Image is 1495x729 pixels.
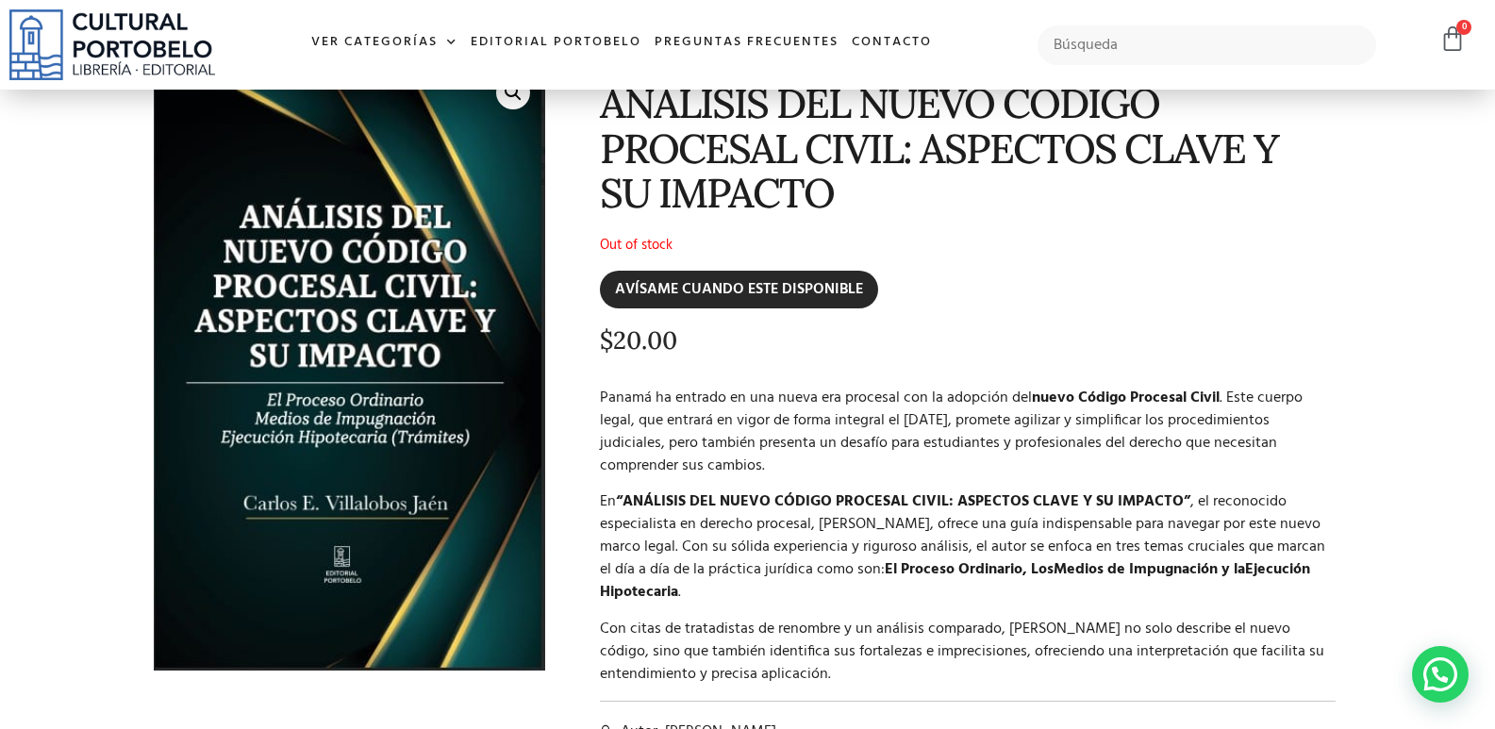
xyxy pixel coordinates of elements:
p: Panamá ha entrado en una nueva era procesal con la adopción del . Este cuerpo legal, que entrará ... [600,387,1337,477]
img: Captura de pantalla 2025-09-02 115825 [154,60,545,670]
a: Ver Categorías [305,23,464,63]
a: 0 [1439,25,1466,53]
a: Preguntas frecuentes [648,23,845,63]
input: Búsqueda [1038,25,1376,65]
strong: Medios de Impugnación y la [1054,557,1245,582]
a: 🔍 [496,75,530,109]
span: 0 [1456,20,1471,35]
strong: Ejecución Hipotecaria [600,557,1310,605]
p: Out of stock [600,234,1337,257]
strong: “ANÁLISIS DEL NUEVO CÓDIGO PROCESAL CIVIL: ASPECTOS CLAVE Y SU IMPACTO” [616,489,1190,514]
p: Con citas de tratadistas de renombre y un análisis comparado, [PERSON_NAME] no solo describe el n... [600,618,1337,686]
a: Contacto [845,23,939,63]
a: Editorial Portobelo [464,23,648,63]
div: WhatsApp contact [1412,646,1469,703]
h1: ANÁLISIS DEL NUEVO CODIGO PROCESAL CIVIL: ASPECTOS CLAVE Y SU IMPACTO [600,81,1337,215]
p: En , el reconocido especialista en derecho procesal, [PERSON_NAME], ofrece una guía indispensable... [600,490,1337,604]
span: $ [600,324,613,356]
input: AVÍSAME CUANDO ESTE DISPONIBLE [600,271,878,308]
strong: nuevo Código Procesal Civil [1032,386,1220,410]
strong: El Proceso Ordinario, Los [885,557,1054,582]
bdi: 20.00 [600,324,677,356]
